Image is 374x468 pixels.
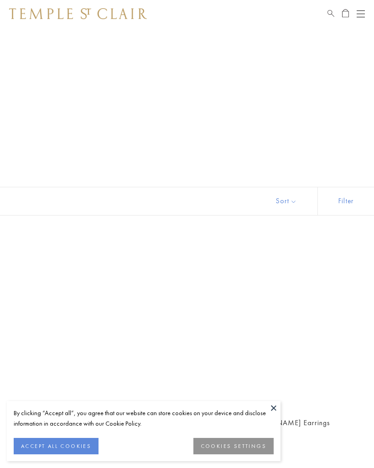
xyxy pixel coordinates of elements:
img: Temple St. Clair [9,8,147,19]
a: Open Shopping Bag [342,8,349,19]
button: Open navigation [357,8,365,19]
iframe: Gorgias live chat messenger [328,425,365,459]
a: Search [327,8,334,19]
a: E34861-LUNAHABME34861-LUNAHABM [192,238,363,409]
button: Show filters [317,187,374,215]
button: ACCEPT ALL COOKIES [14,438,99,454]
a: P34861-LUNAHABMP34861-LUNAHABM [11,238,182,409]
div: By clicking “Accept all”, you agree that our website can store cookies on your device and disclos... [14,408,274,429]
button: Show sort by [255,187,317,215]
button: COOKIES SETTINGS [193,438,274,454]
